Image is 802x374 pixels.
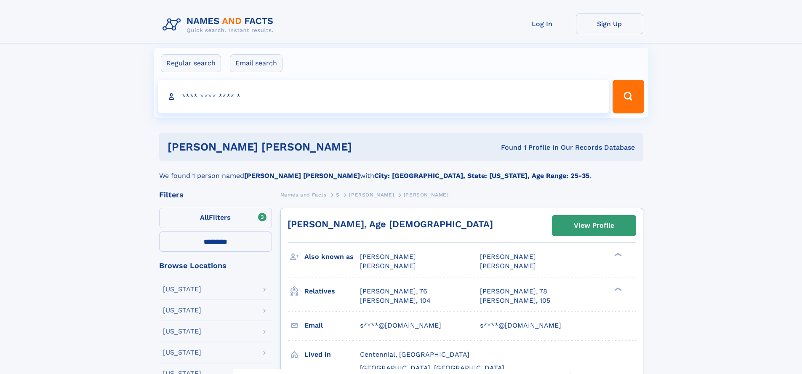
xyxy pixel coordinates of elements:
b: [PERSON_NAME] [PERSON_NAME] [244,172,360,180]
img: Logo Names and Facts [159,13,280,36]
span: S [336,192,340,198]
div: View Profile [574,216,614,235]
h3: Lived in [304,347,360,362]
a: [PERSON_NAME] [349,189,394,200]
div: Found 1 Profile In Our Records Database [426,143,635,152]
a: View Profile [552,215,636,236]
span: Centennial, [GEOGRAPHIC_DATA] [360,350,469,358]
span: [GEOGRAPHIC_DATA], [GEOGRAPHIC_DATA] [360,364,504,372]
a: [PERSON_NAME], 105 [480,296,550,305]
button: Search Button [613,80,644,113]
label: Regular search [161,54,221,72]
h3: Email [304,318,360,333]
div: ❯ [612,252,622,258]
b: City: [GEOGRAPHIC_DATA], State: [US_STATE], Age Range: 25-35 [374,172,589,180]
span: [PERSON_NAME] [349,192,394,198]
div: We found 1 person named with . [159,161,643,181]
div: [US_STATE] [163,328,201,335]
div: [US_STATE] [163,286,201,293]
span: [PERSON_NAME] [480,262,536,270]
span: [PERSON_NAME] [360,253,416,261]
a: Sign Up [576,13,643,34]
a: Names and Facts [280,189,327,200]
input: search input [158,80,609,113]
a: [PERSON_NAME], 104 [360,296,431,305]
a: [PERSON_NAME], 78 [480,287,547,296]
a: Log In [509,13,576,34]
div: [US_STATE] [163,307,201,314]
span: [PERSON_NAME] [404,192,449,198]
div: Filters [159,191,272,199]
span: [PERSON_NAME] [480,253,536,261]
span: All [200,213,209,221]
h3: Relatives [304,284,360,299]
div: ❯ [612,286,622,292]
a: [PERSON_NAME], Age [DEMOGRAPHIC_DATA] [288,219,493,229]
span: [PERSON_NAME] [360,262,416,270]
h3: Also known as [304,250,360,264]
a: S [336,189,340,200]
label: Filters [159,208,272,228]
h1: [PERSON_NAME] [PERSON_NAME] [168,142,426,152]
div: [US_STATE] [163,349,201,356]
label: Email search [230,54,282,72]
div: Browse Locations [159,262,272,269]
a: [PERSON_NAME], 76 [360,287,427,296]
